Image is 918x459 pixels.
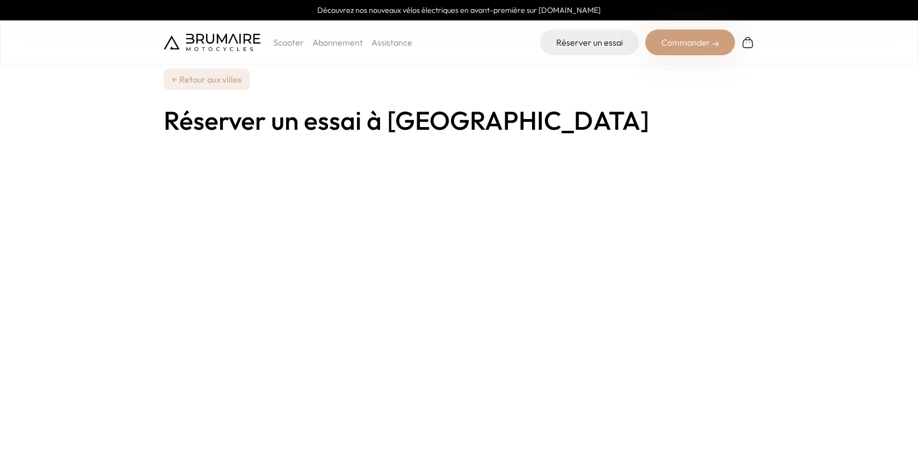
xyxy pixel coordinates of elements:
div: Commander [645,29,735,55]
img: Brumaire Motocycles [164,34,260,51]
h1: Réserver un essai à [GEOGRAPHIC_DATA] [164,107,754,133]
a: Assistance [371,37,412,48]
img: Panier [741,36,754,49]
img: right-arrow-2.png [712,41,719,47]
p: Scooter [273,36,304,49]
a: ← Retour aux villes [164,69,250,90]
a: Abonnement [312,37,363,48]
a: Réserver un essai [540,29,639,55]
